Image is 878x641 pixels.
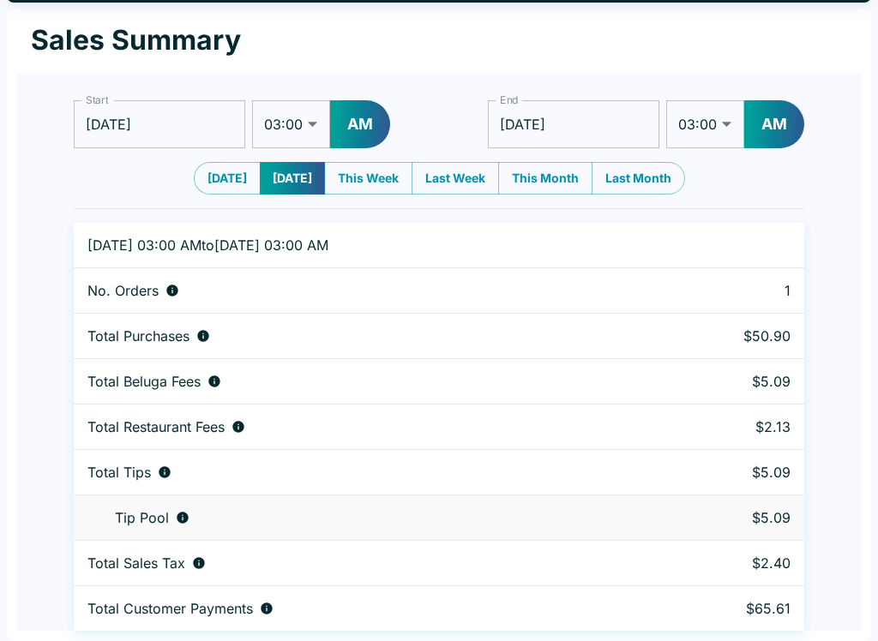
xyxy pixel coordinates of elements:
[87,327,632,344] div: Aggregate order subtotals
[659,373,791,390] p: $5.09
[194,162,261,195] button: [DATE]
[659,464,791,481] p: $5.09
[87,509,632,526] div: Tips unclaimed by a waiter
[330,100,390,148] button: AM
[87,327,189,344] p: Total Purchases
[87,464,632,481] div: Combined individual and pooled tips
[412,162,499,195] button: Last Week
[87,418,632,435] div: Fees paid by diners to restaurant
[744,100,804,148] button: AM
[260,162,325,195] button: [DATE]
[659,600,791,617] p: $65.61
[498,162,592,195] button: This Month
[87,418,225,435] p: Total Restaurant Fees
[659,418,791,435] p: $2.13
[659,327,791,344] p: $50.90
[87,464,151,481] p: Total Tips
[87,554,185,572] p: Total Sales Tax
[87,554,632,572] div: Sales tax paid by diners
[324,162,412,195] button: This Week
[659,509,791,526] p: $5.09
[87,600,632,617] div: Total amount paid for orders by diners
[87,282,632,299] div: Number of orders placed
[86,93,108,107] label: Start
[115,509,169,526] p: Tip Pool
[488,100,659,148] input: Choose date, selected date is Oct 3, 2025
[74,100,245,148] input: Choose date, selected date is Oct 2, 2025
[87,373,632,390] div: Fees paid by diners to Beluga
[659,554,791,572] p: $2.40
[87,600,253,617] p: Total Customer Payments
[500,93,519,107] label: End
[87,282,159,299] p: No. Orders
[31,23,241,57] h1: Sales Summary
[87,237,632,254] p: [DATE] 03:00 AM to [DATE] 03:00 AM
[87,373,201,390] p: Total Beluga Fees
[592,162,685,195] button: Last Month
[659,282,791,299] p: 1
